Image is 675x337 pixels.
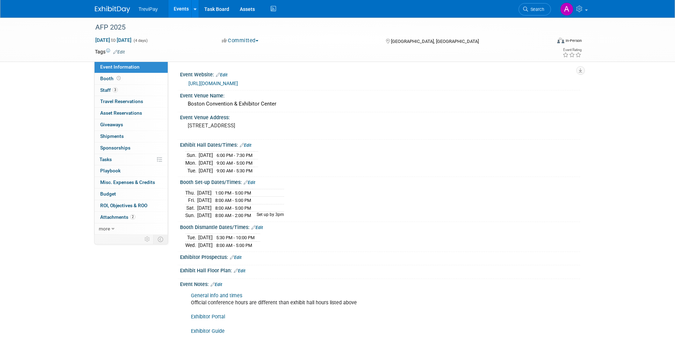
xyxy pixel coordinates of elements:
[100,122,123,127] span: Giveaways
[215,198,251,203] span: 8:00 AM - 5:00 PM
[234,268,245,273] a: Edit
[95,189,168,200] a: Budget
[185,167,199,174] td: Tue.
[211,282,222,287] a: Edit
[188,122,339,129] pre: [STREET_ADDRESS]
[199,167,213,174] td: [DATE]
[198,242,213,249] td: [DATE]
[191,293,242,299] a: General info and times
[100,191,116,197] span: Budget
[199,152,213,159] td: [DATE]
[215,205,251,211] span: 8:00 AM - 5:00 PM
[100,168,121,173] span: Playbook
[100,98,143,104] span: Travel Reservations
[139,6,158,12] span: TreviPay
[95,108,168,119] a: Asset Reservations
[219,37,261,44] button: Committed
[95,177,168,188] a: Misc. Expenses & Credits
[562,48,581,52] div: Event Rating
[95,131,168,142] a: Shipments
[110,37,117,43] span: to
[197,197,212,204] td: [DATE]
[185,204,197,212] td: Sat.
[191,314,225,320] a: Exhibitor Portal
[528,7,544,12] span: Search
[95,200,168,211] a: ROI, Objectives & ROO
[185,152,199,159] td: Sun.
[215,190,251,196] span: 1:00 PM - 5:00 PM
[95,96,168,107] a: Travel Reservations
[95,48,125,55] td: Tags
[115,76,122,81] span: Booth not reserved yet
[99,226,110,231] span: more
[95,165,168,177] a: Playbook
[217,160,252,166] span: 9:00 AM - 5:00 PM
[191,328,225,334] a: Exhibitor Guide
[100,87,118,93] span: Staff
[100,110,142,116] span: Asset Reservations
[391,39,479,44] span: [GEOGRAPHIC_DATA], [GEOGRAPHIC_DATA]
[185,234,198,242] td: Tue.
[557,38,564,43] img: Format-Inperson.png
[100,76,122,81] span: Booth
[509,37,582,47] div: Event Format
[95,62,168,73] a: Event Information
[133,38,148,43] span: (4 days)
[100,64,140,70] span: Event Information
[185,159,199,167] td: Mon.
[185,242,198,249] td: Wed.
[95,37,132,43] span: [DATE] [DATE]
[244,180,255,185] a: Edit
[230,255,242,260] a: Edit
[95,85,168,96] a: Staff3
[130,214,135,220] span: 2
[185,212,197,219] td: Sun.
[93,21,540,34] div: AFP 2025
[180,69,580,78] div: Event Website:
[197,189,212,197] td: [DATE]
[95,142,168,154] a: Sponsorships
[217,168,252,173] span: 9:00 AM - 5:30 PM
[100,133,124,139] span: Shipments
[180,265,580,274] div: Exhibit Hall Floor Plan:
[100,214,135,220] span: Attachments
[185,197,197,204] td: Fri.
[141,235,154,244] td: Personalize Event Tab Strip
[95,119,168,131] a: Giveaways
[95,223,168,235] a: more
[188,81,238,86] a: [URL][DOMAIN_NAME]
[95,154,168,165] a: Tasks
[519,3,551,15] a: Search
[197,204,212,212] td: [DATE]
[95,212,168,223] a: Attachments2
[252,212,284,219] td: Set up by 3pm
[185,189,197,197] td: Thu.
[95,73,168,84] a: Booth
[560,2,573,16] img: Andy Duong
[197,212,212,219] td: [DATE]
[180,112,580,121] div: Event Venue Address:
[240,143,251,148] a: Edit
[216,243,252,248] span: 8:00 AM - 5:00 PM
[154,235,168,244] td: Toggle Event Tabs
[180,252,580,261] div: Exhibitor Prospectus:
[180,279,580,288] div: Event Notes:
[99,157,112,162] span: Tasks
[216,235,255,240] span: 5:30 PM - 10:00 PM
[251,225,263,230] a: Edit
[199,159,213,167] td: [DATE]
[95,6,130,13] img: ExhibitDay
[112,87,118,93] span: 3
[215,213,251,218] span: 8:00 AM - 2:00 PM
[180,177,580,186] div: Booth Set-up Dates/Times:
[198,234,213,242] td: [DATE]
[180,140,580,149] div: Exhibit Hall Dates/Times:
[216,72,227,77] a: Edit
[180,90,580,99] div: Event Venue Name:
[180,222,580,231] div: Booth Dismantle Dates/Times:
[113,50,125,55] a: Edit
[185,98,575,109] div: Boston Convention & Exhibitor Center
[100,179,155,185] span: Misc. Expenses & Credits
[217,153,252,158] span: 6:00 PM - 7:30 PM
[100,203,147,208] span: ROI, Objectives & ROO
